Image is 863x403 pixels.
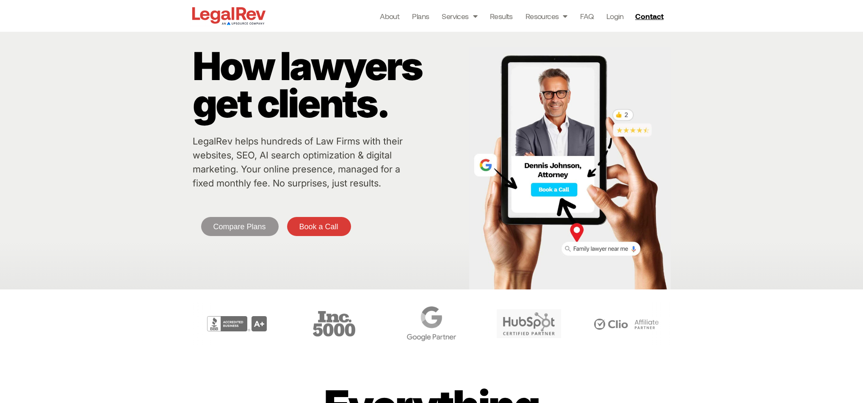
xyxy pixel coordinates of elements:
[580,10,594,22] a: FAQ
[201,217,279,236] a: Compare Plans
[632,9,669,23] a: Contact
[190,302,673,345] div: Carousel
[288,302,381,345] div: 3 / 6
[213,223,266,231] span: Compare Plans
[380,10,623,22] nav: Menu
[442,10,477,22] a: Services
[193,47,465,122] p: How lawyers get clients.
[482,302,575,345] div: 5 / 6
[526,10,567,22] a: Resources
[635,12,664,20] span: Contact
[580,302,673,345] div: 6 / 6
[606,10,623,22] a: Login
[299,223,338,231] span: Book a Call
[287,217,351,236] a: Book a Call
[380,10,399,22] a: About
[490,10,513,22] a: Results
[193,136,403,189] a: LegalRev helps hundreds of Law Firms with their websites, SEO, AI search optimization & digital m...
[190,302,283,345] div: 2 / 6
[385,302,478,345] div: 4 / 6
[412,10,429,22] a: Plans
